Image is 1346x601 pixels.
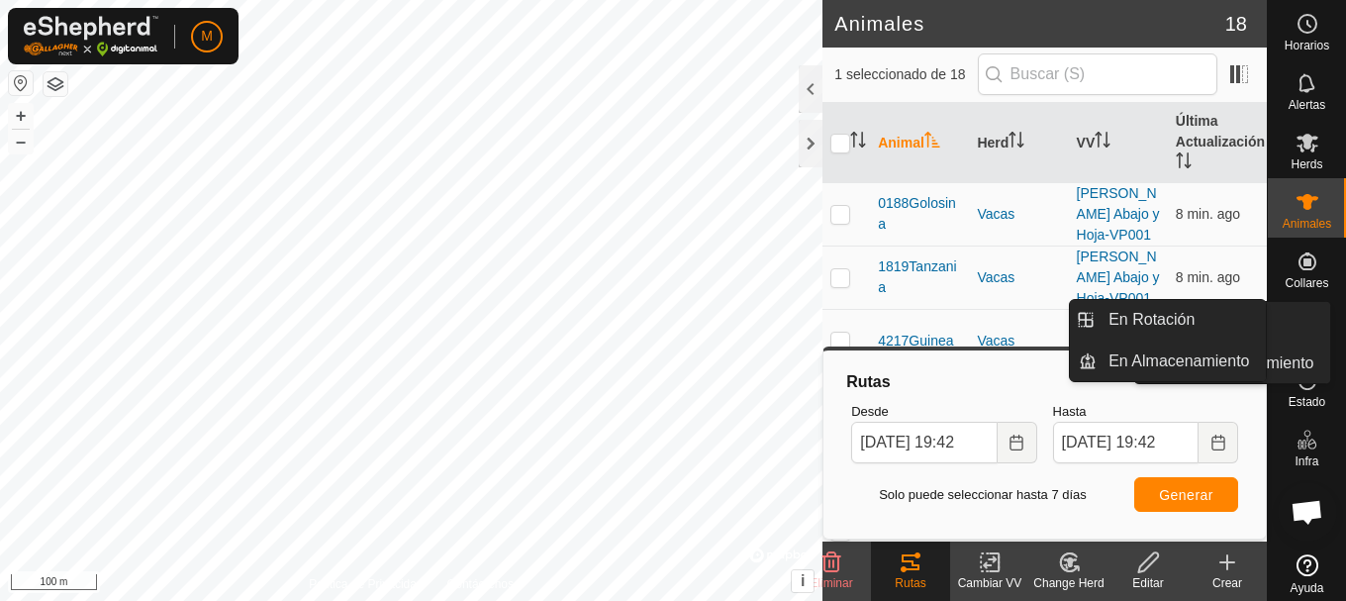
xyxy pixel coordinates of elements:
[810,576,852,590] span: Eliminar
[969,103,1068,183] th: Herd
[998,422,1037,463] button: Choose Date
[1188,574,1267,592] div: Crear
[1289,99,1325,111] span: Alertas
[843,370,1246,394] div: Rutas
[1108,574,1188,592] div: Editar
[1069,103,1168,183] th: VV
[9,104,33,128] button: +
[1108,308,1195,332] span: En Rotación
[309,575,423,593] a: Política de Privacidad
[1029,574,1108,592] div: Change Herd
[977,331,1060,351] div: Vacas
[1097,300,1266,340] a: En Rotación
[1291,158,1322,170] span: Herds
[834,12,1225,36] h2: Animales
[977,267,1060,288] div: Vacas
[1225,9,1247,39] span: 18
[1009,135,1024,150] p-sorticon: Activar para ordenar
[1077,185,1160,243] a: [PERSON_NAME] Abajo y Hoja-VP001
[1173,351,1313,375] span: En Almacenamiento
[447,575,514,593] a: Contáctenos
[878,256,961,298] span: 1819Tanzania
[1176,155,1192,171] p-sorticon: Activar para ordenar
[801,572,805,589] span: i
[9,71,33,95] button: Restablecer Mapa
[1077,249,1160,306] a: [PERSON_NAME] Abajo y Hoja-VP001
[1176,269,1240,285] span: Oct 14, 2025, 7:34 PM
[1108,350,1249,373] span: En Almacenamiento
[1273,515,1341,539] span: Mapa de Calor
[870,103,969,183] th: Animal
[1070,300,1266,340] li: En Rotación
[834,64,977,85] span: 1 seleccionado de 18
[871,574,950,592] div: Rutas
[851,485,1087,505] span: Solo puede seleccionar hasta 7 días
[851,402,1036,422] label: Desde
[1095,135,1110,150] p-sorticon: Activar para ordenar
[44,72,67,96] button: Capas del Mapa
[1289,396,1325,408] span: Estado
[850,135,866,150] p-sorticon: Activar para ordenar
[1134,477,1238,512] button: Generar
[1291,582,1324,594] span: Ayuda
[978,53,1217,95] input: Buscar (S)
[878,331,953,351] span: 4217Guinea
[1097,342,1266,381] a: En Almacenamiento
[1283,218,1331,230] span: Animales
[1168,103,1267,183] th: Última Actualización
[9,130,33,153] button: –
[1070,342,1266,381] li: En Almacenamiento
[1285,277,1328,289] span: Collares
[1176,206,1240,222] span: Oct 14, 2025, 7:34 PM
[1295,455,1318,467] span: Infra
[201,26,213,47] span: M
[24,16,158,56] img: Logo Gallagher
[878,193,961,235] span: 0188Golosina
[1053,402,1238,422] label: Hasta
[1159,487,1213,503] span: Generar
[950,574,1029,592] div: Cambiar VV
[1199,422,1238,463] button: Choose Date
[792,570,814,592] button: i
[977,204,1060,225] div: Vacas
[1278,482,1337,542] div: Chat abierto
[1285,40,1329,51] span: Horarios
[924,135,940,150] p-sorticon: Activar para ordenar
